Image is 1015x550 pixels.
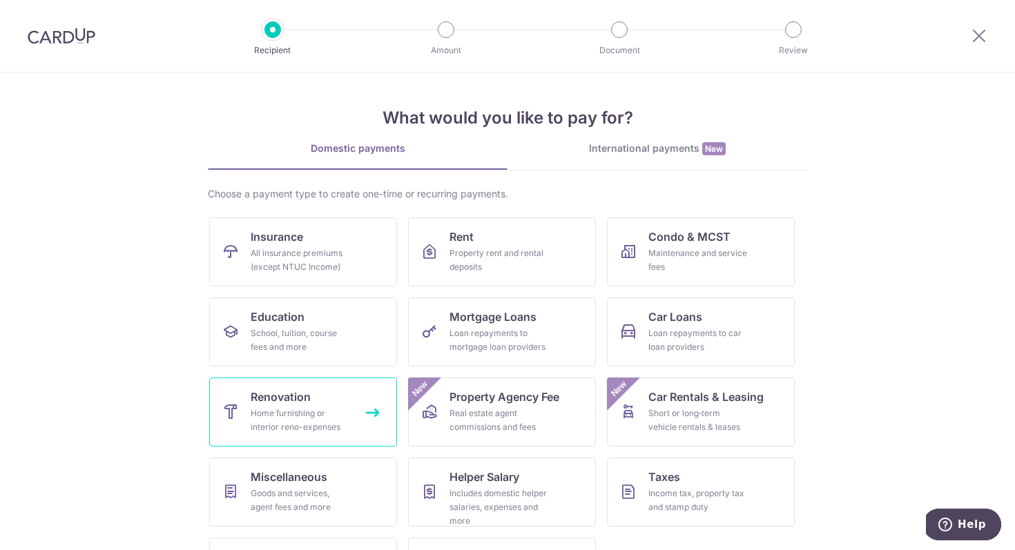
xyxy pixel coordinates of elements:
[251,228,303,245] span: Insurance
[648,469,680,485] span: Taxes
[251,326,350,354] div: School, tuition, course fees and more
[926,509,1001,543] iframe: Opens a widget where you can find more information
[251,308,304,325] span: Education
[251,487,350,514] div: Goods and services, agent fees and more
[702,142,726,155] span: New
[648,246,748,274] div: Maintenance and service fees
[449,246,549,274] div: Property rent and rental deposits
[395,43,497,57] p: Amount
[648,228,731,245] span: Condo & MCST
[209,458,397,527] a: MiscellaneousGoods and services, agent fees and more
[251,389,311,405] span: Renovation
[648,389,764,405] span: Car Rentals & Leasing
[208,141,507,155] div: Domestic payments
[449,326,549,354] div: Loan repayments to mortgage loan providers
[607,458,795,527] a: TaxesIncome tax, property tax and stamp duty
[209,297,397,366] a: EducationSchool, tuition, course fees and more
[32,10,60,22] span: Help
[449,469,519,485] span: Helper Salary
[607,297,795,366] a: Car LoansLoan repayments to car loan providers
[648,326,748,354] div: Loan repayments to car loan providers
[251,469,327,485] span: Miscellaneous
[251,246,350,274] div: All insurance premiums (except NTUC Income)
[251,406,350,434] div: Home furnishing or interior reno-expenses
[408,377,596,446] a: Property Agency FeeReal estate agent commissions and feesNew
[568,43,670,57] p: Document
[607,377,795,446] a: Car Rentals & LeasingShort or long‑term vehicle rentals & leasesNew
[222,43,324,57] p: Recipient
[608,377,630,400] span: New
[648,308,702,325] span: Car Loans
[742,43,844,57] p: Review
[408,297,596,366] a: Mortgage LoansLoan repayments to mortgage loan providers
[648,406,748,434] div: Short or long‑term vehicle rentals & leases
[507,141,807,156] div: International payments
[408,217,596,286] a: RentProperty rent and rental deposits
[449,389,559,405] span: Property Agency Fee
[449,487,549,528] div: Includes domestic helper salaries, expenses and more
[208,187,807,201] div: Choose a payment type to create one-time or recurring payments.
[449,228,474,245] span: Rent
[607,217,795,286] a: Condo & MCSTMaintenance and service fees
[449,308,536,325] span: Mortgage Loans
[408,458,596,527] a: Helper SalaryIncludes domestic helper salaries, expenses and more
[648,487,748,514] div: Income tax, property tax and stamp duty
[409,377,432,400] span: New
[28,28,95,44] img: CardUp
[449,406,549,434] div: Real estate agent commissions and fees
[208,106,807,130] h4: What would you like to pay for?
[209,377,397,446] a: RenovationHome furnishing or interior reno-expenses
[209,217,397,286] a: InsuranceAll insurance premiums (except NTUC Income)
